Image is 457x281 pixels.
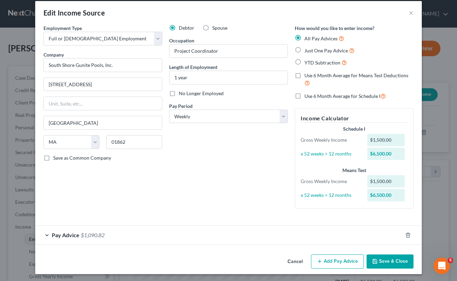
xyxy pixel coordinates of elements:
[304,72,408,78] span: Use 6 Month Average for Means Test Deductions
[43,25,82,31] span: Employment Type
[367,148,405,160] div: $6,500.00
[367,254,414,269] button: Save & Close
[311,254,364,269] button: Add Pay Advice
[297,137,364,143] div: Gross Weekly Income
[106,135,162,149] input: Enter zip...
[304,93,380,99] span: Use 6 Month Average for Schedule I
[53,155,111,161] span: Save as Common Company
[44,97,162,110] input: Unit, Suite, etc...
[43,52,64,58] span: Company
[169,44,288,58] input: --
[304,36,338,41] span: All Pay Advices
[179,25,194,31] span: Debtor
[367,189,405,201] div: $6,500.00
[297,178,364,185] div: Gross Weekly Income
[295,24,375,32] label: How would you like to enter income?
[44,116,162,129] input: Enter city...
[409,9,414,17] button: ×
[301,114,408,123] h5: Income Calculator
[301,126,408,132] div: Schedule I
[297,192,364,199] div: x 52 weeks ÷ 12 months
[169,71,288,84] input: ex: 2 years
[304,48,348,53] span: Just One Pay Advice
[43,8,105,18] div: Edit Income Source
[81,232,105,238] span: $1,090.82
[304,60,340,66] span: YTD Subtraction
[44,78,162,91] input: Enter address...
[297,150,364,157] div: x 52 weeks ÷ 12 months
[169,63,217,71] label: Length of Employment
[434,258,450,274] iframe: Intercom live chat
[179,90,224,96] span: No Longer Employed
[52,232,79,238] span: Pay Advice
[301,167,408,174] div: Means Test
[212,25,227,31] span: Spouse
[169,37,194,44] label: Occupation
[282,255,308,269] button: Cancel
[448,258,453,263] span: 5
[367,134,405,146] div: $1,500.00
[367,175,405,188] div: $1,500.00
[43,58,162,72] input: Search company by name...
[169,103,193,109] span: Pay Period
